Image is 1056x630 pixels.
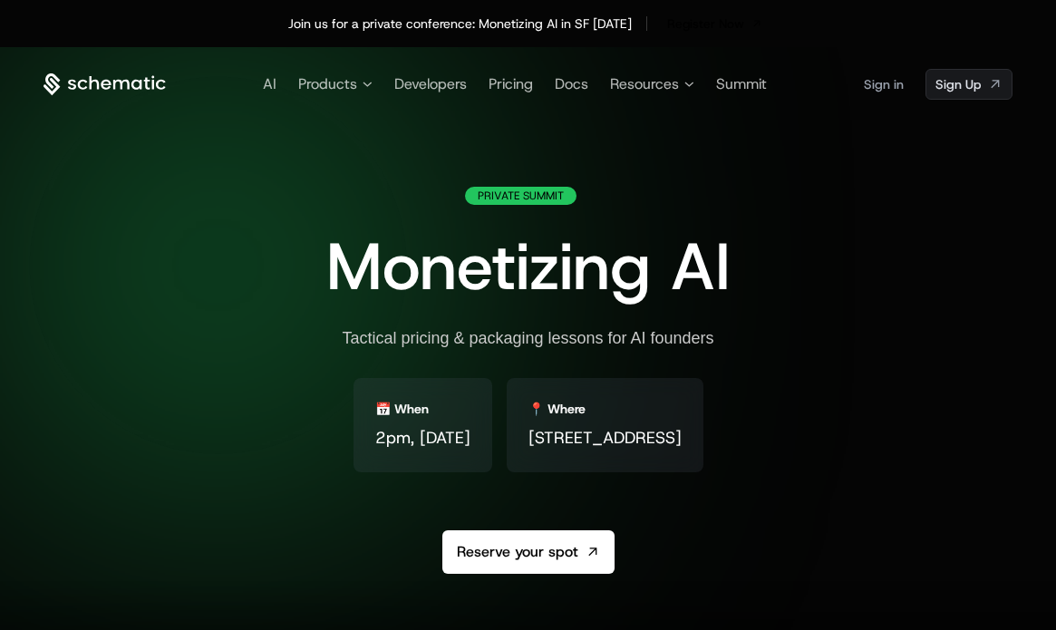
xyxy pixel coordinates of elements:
span: Register Now [667,15,744,33]
a: Developers [394,74,467,93]
span: Resources [610,73,679,95]
a: [object Object] [662,11,768,36]
span: Products [298,73,357,95]
div: 📅 When [375,400,429,418]
div: Private Summit [465,187,576,205]
div: Tactical pricing & packaging lessons for AI founders [342,328,713,349]
div: Join us for a private conference: Monetizing AI in SF [DATE] [288,15,632,33]
div: 📍 Where [528,400,586,418]
a: Reserve your spot [442,530,615,574]
span: 2pm, [DATE] [375,425,470,451]
a: Sign in [864,70,904,99]
a: Pricing [489,74,533,93]
a: Summit [716,74,767,93]
span: Monetizing AI [326,223,731,310]
a: [object Object] [925,69,1012,100]
span: [STREET_ADDRESS] [528,425,682,451]
span: Sign Up [935,75,981,93]
a: Docs [555,74,588,93]
a: AI [263,74,276,93]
